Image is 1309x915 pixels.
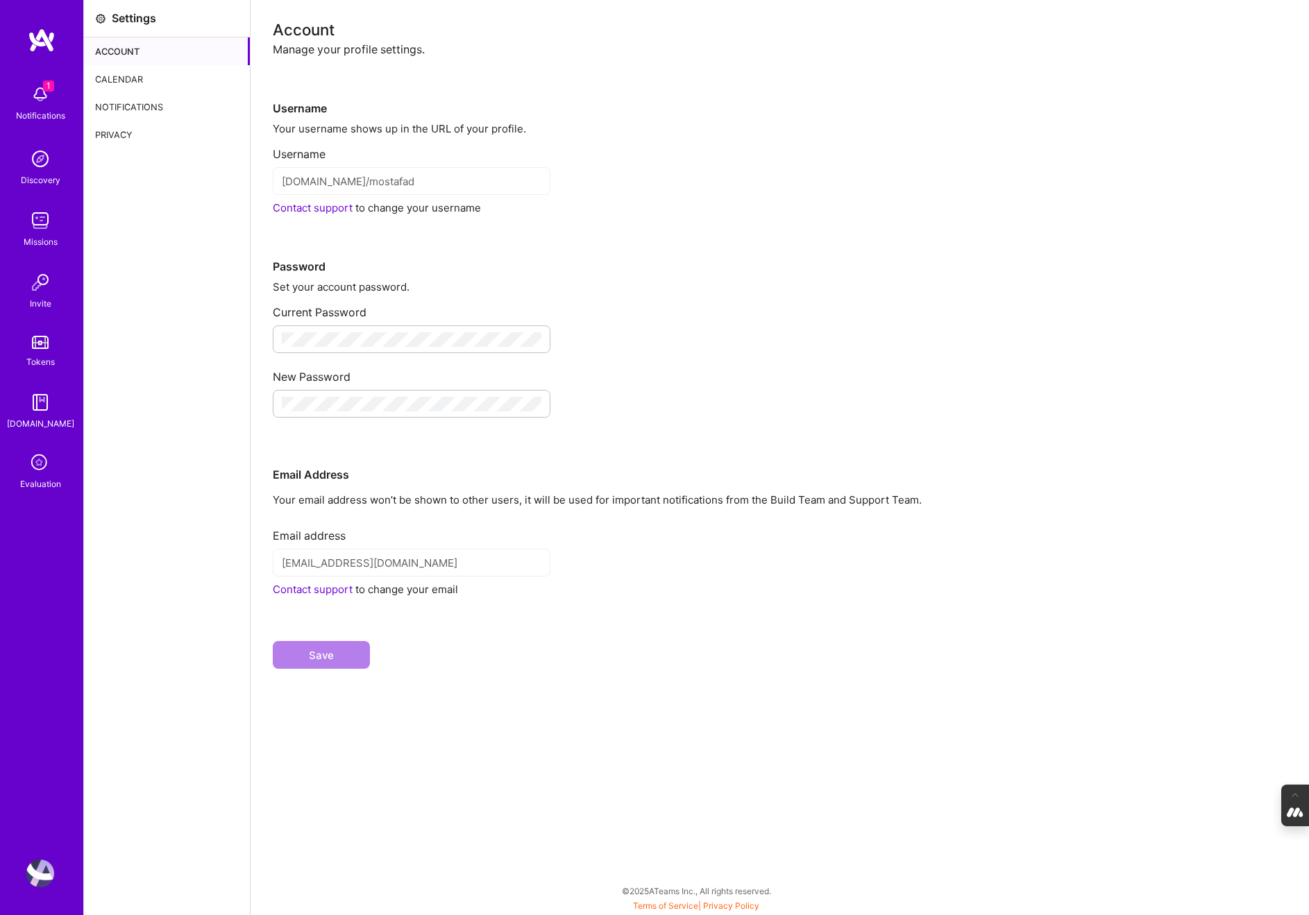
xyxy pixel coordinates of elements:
[30,296,51,311] div: Invite
[633,900,759,911] span: |
[273,215,1287,274] div: Password
[273,518,1287,543] div: Email address
[26,354,55,369] div: Tokens
[26,268,54,296] img: Invite
[26,80,54,108] img: bell
[32,336,49,349] img: tokens
[273,200,1287,215] div: to change your username
[273,201,353,214] a: Contact support
[112,11,156,26] div: Settings
[273,42,1287,57] div: Manage your profile settings.
[26,207,54,234] img: teamwork
[20,477,61,491] div: Evaluation
[16,108,65,123] div: Notifications
[273,583,353,596] a: Contact support
[26,145,54,173] img: discovery
[273,423,1287,482] div: Email Address
[43,80,54,92] span: 1
[273,641,370,669] button: Save
[26,860,54,887] img: User Avatar
[95,13,106,24] i: icon Settings
[273,57,1287,116] div: Username
[273,22,1287,37] div: Account
[84,121,250,148] div: Privacy
[703,900,759,911] a: Privacy Policy
[633,900,698,911] a: Terms of Service
[24,234,58,249] div: Missions
[273,582,1287,597] div: to change your email
[26,388,54,416] img: guide book
[21,173,60,187] div: Discovery
[273,136,1287,162] div: Username
[273,280,1287,294] div: Set your account password.
[273,359,1287,384] div: New Password
[84,93,250,121] div: Notifications
[273,121,1287,136] div: Your username shows up in the URL of your profile.
[83,873,1309,908] div: © 2025 ATeams Inc., All rights reserved.
[23,860,58,887] a: User Avatar
[7,416,74,431] div: [DOMAIN_NAME]
[27,450,53,477] i: icon SelectionTeam
[273,294,1287,320] div: Current Password
[273,493,1287,507] p: Your email address won’t be shown to other users, it will be used for important notifications fro...
[28,28,56,53] img: logo
[84,37,250,65] div: Account
[84,65,250,93] div: Calendar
